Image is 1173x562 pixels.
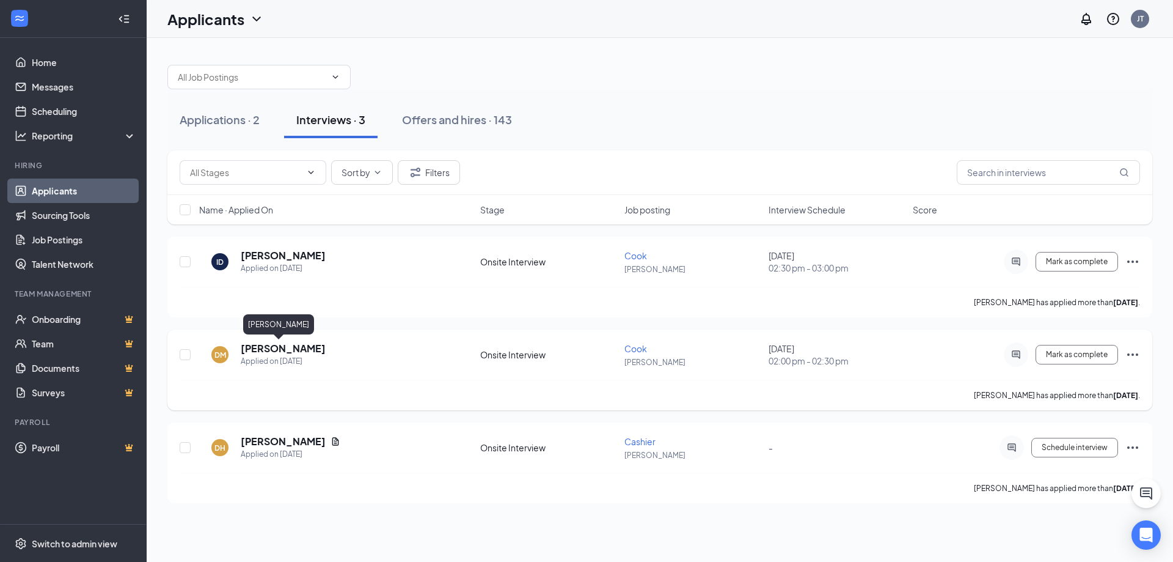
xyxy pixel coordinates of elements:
svg: Settings [15,538,27,550]
h5: [PERSON_NAME] [241,435,326,448]
input: All Stages [190,166,301,179]
div: [DATE] [769,342,905,367]
p: [PERSON_NAME] [624,450,761,460]
svg: Analysis [15,130,27,142]
p: [PERSON_NAME] has applied more than . [974,483,1140,494]
h5: [PERSON_NAME] [241,342,326,355]
span: Name · Applied On [199,204,273,216]
div: Interviews · 3 [296,112,365,127]
div: Applied on [DATE] [241,448,340,460]
input: Search in interviews [957,160,1140,185]
svg: Document [331,437,340,446]
span: Cook [624,343,647,354]
div: Onsite Interview [480,349,617,361]
svg: WorkstreamLogo [13,12,26,24]
div: Payroll [15,417,134,427]
b: [DATE] [1113,484,1138,493]
button: Sort byChevronDown [331,160,393,185]
b: [DATE] [1113,391,1138,400]
span: Interview Schedule [769,204,846,216]
span: Mark as complete [1046,350,1108,359]
a: Scheduling [32,99,136,124]
a: TeamCrown [32,331,136,356]
a: DocumentsCrown [32,356,136,380]
span: Score [913,204,937,216]
div: Hiring [15,160,134,171]
a: Home [32,50,136,75]
button: ChatActive [1131,479,1161,508]
svg: ChevronDown [373,168,382,177]
b: [DATE] [1113,298,1138,307]
div: ID [216,257,224,267]
div: [PERSON_NAME] [243,314,314,335]
button: Mark as complete [1036,252,1118,272]
a: OnboardingCrown [32,307,136,331]
input: All Job Postings [178,70,326,84]
div: Applied on [DATE] [241,355,326,368]
button: Mark as complete [1036,345,1118,364]
div: JT [1137,13,1144,24]
svg: ChevronDown [249,12,264,26]
svg: ActiveChat [1004,443,1019,453]
h1: Applicants [167,9,244,29]
span: Cashier [624,436,656,447]
svg: Ellipses [1125,254,1140,269]
button: Schedule interview [1031,438,1118,457]
p: [PERSON_NAME] has applied more than . [974,297,1140,308]
div: [DATE] [769,250,905,274]
div: Open Intercom Messenger [1131,520,1161,550]
p: [PERSON_NAME] [624,357,761,368]
a: Applicants [32,179,136,203]
svg: QuestionInfo [1106,12,1120,26]
svg: ActiveChat [1009,350,1023,360]
span: Schedule interview [1042,443,1108,452]
button: Filter Filters [398,160,460,185]
span: 02:00 pm - 02:30 pm [769,355,905,367]
svg: ChevronDown [306,168,316,177]
span: 02:30 pm - 03:00 pm [769,262,905,274]
span: - [769,442,773,453]
p: [PERSON_NAME] has applied more than . [974,390,1140,401]
a: Sourcing Tools [32,203,136,227]
a: Talent Network [32,252,136,276]
div: Team Management [15,289,134,299]
svg: Collapse [118,13,130,25]
div: Offers and hires · 143 [402,112,512,127]
span: Cook [624,250,647,261]
svg: MagnifyingGlass [1119,168,1129,177]
span: Job posting [624,204,670,216]
svg: ChatActive [1139,486,1153,501]
svg: Ellipses [1125,347,1140,362]
span: Stage [480,204,505,216]
svg: Notifications [1079,12,1094,26]
div: Onsite Interview [480,256,617,268]
svg: ChevronDown [331,72,340,82]
div: Reporting [32,130,137,142]
svg: Ellipses [1125,440,1140,455]
div: Switch to admin view [32,538,117,550]
span: Sort by [342,168,370,177]
div: DM [214,350,226,360]
p: [PERSON_NAME] [624,264,761,275]
div: Applied on [DATE] [241,262,326,275]
a: Job Postings [32,227,136,252]
div: DH [214,443,225,453]
a: SurveysCrown [32,380,136,405]
svg: Filter [408,165,423,180]
a: PayrollCrown [32,435,136,460]
svg: ActiveChat [1009,257,1023,267]
span: Mark as complete [1046,257,1108,266]
h5: [PERSON_NAME] [241,249,326,262]
a: Messages [32,75,136,99]
div: Onsite Interview [480,442,617,454]
div: Applications · 2 [180,112,260,127]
